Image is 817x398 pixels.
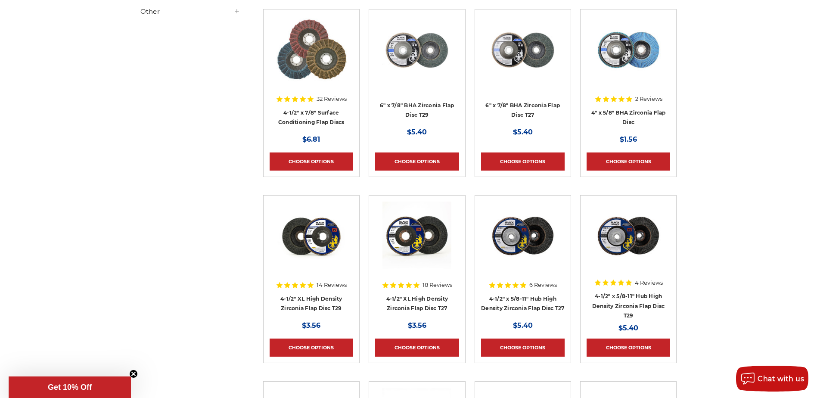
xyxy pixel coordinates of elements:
[594,16,663,84] img: 4-inch BHA Zirconia flap disc with 40 grit designed for aggressive metal sanding and grinding
[382,202,451,271] img: 4-1/2" XL High Density Zirconia Flap Disc T27
[587,339,670,357] a: Choose Options
[594,202,663,271] img: Zirconia flap disc with screw hub
[408,321,426,330] span: $3.56
[488,16,557,84] img: Coarse 36 grit BHA Zirconia flap disc, 6-inch, flat T27 for aggressive material removal
[270,152,353,171] a: Choose Options
[587,202,670,285] a: Zirconia flap disc with screw hub
[380,102,454,118] a: 6" x 7/8" BHA Zirconia Flap Disc T29
[317,282,347,288] span: 14 Reviews
[48,383,92,392] span: Get 10% Off
[488,202,557,271] img: high density flap disc with screw hub
[513,321,533,330] span: $5.40
[375,152,459,171] a: Choose Options
[635,280,663,286] span: 4 Reviews
[529,282,557,288] span: 6 Reviews
[317,96,347,102] span: 32 Reviews
[591,109,666,126] a: 4" x 5/8" BHA Zirconia Flap Disc
[592,293,665,319] a: 4-1/2" x 5/8-11" Hub High Density Zirconia Flap Disc T29
[129,370,138,378] button: Close teaser
[422,282,452,288] span: 18 Reviews
[302,135,320,143] span: $6.81
[736,366,808,392] button: Chat with us
[620,135,637,143] span: $1.56
[277,202,346,271] img: 4-1/2" XL High Density Zirconia Flap Disc T29
[513,128,533,136] span: $5.40
[382,16,451,84] img: Black Hawk 6 inch T29 coarse flap discs, 36 grit for efficient material removal
[375,339,459,357] a: Choose Options
[587,152,670,171] a: Choose Options
[618,324,638,332] span: $5.40
[758,375,804,383] span: Chat with us
[481,339,565,357] a: Choose Options
[481,16,565,99] a: Coarse 36 grit BHA Zirconia flap disc, 6-inch, flat T27 for aggressive material removal
[485,102,560,118] a: 6" x 7/8" BHA Zirconia Flap Disc T27
[481,202,565,285] a: high density flap disc with screw hub
[375,16,459,99] a: Black Hawk 6 inch T29 coarse flap discs, 36 grit for efficient material removal
[140,6,240,17] h5: Other
[9,376,131,398] div: Get 10% OffClose teaser
[278,109,345,126] a: 4-1/2" x 7/8" Surface Conditioning Flap Discs
[270,202,353,285] a: 4-1/2" XL High Density Zirconia Flap Disc T29
[280,295,342,312] a: 4-1/2" XL High Density Zirconia Flap Disc T29
[407,128,427,136] span: $5.40
[481,152,565,171] a: Choose Options
[587,16,670,99] a: 4-inch BHA Zirconia flap disc with 40 grit designed for aggressive metal sanding and grinding
[481,295,565,312] a: 4-1/2" x 5/8-11" Hub High Density Zirconia Flap Disc T27
[276,16,347,84] img: Scotch brite flap discs
[270,339,353,357] a: Choose Options
[302,321,320,330] span: $3.56
[270,16,353,99] a: Scotch brite flap discs
[386,295,448,312] a: 4-1/2" XL High Density Zirconia Flap Disc T27
[375,202,459,285] a: 4-1/2" XL High Density Zirconia Flap Disc T27
[635,96,662,102] span: 2 Reviews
